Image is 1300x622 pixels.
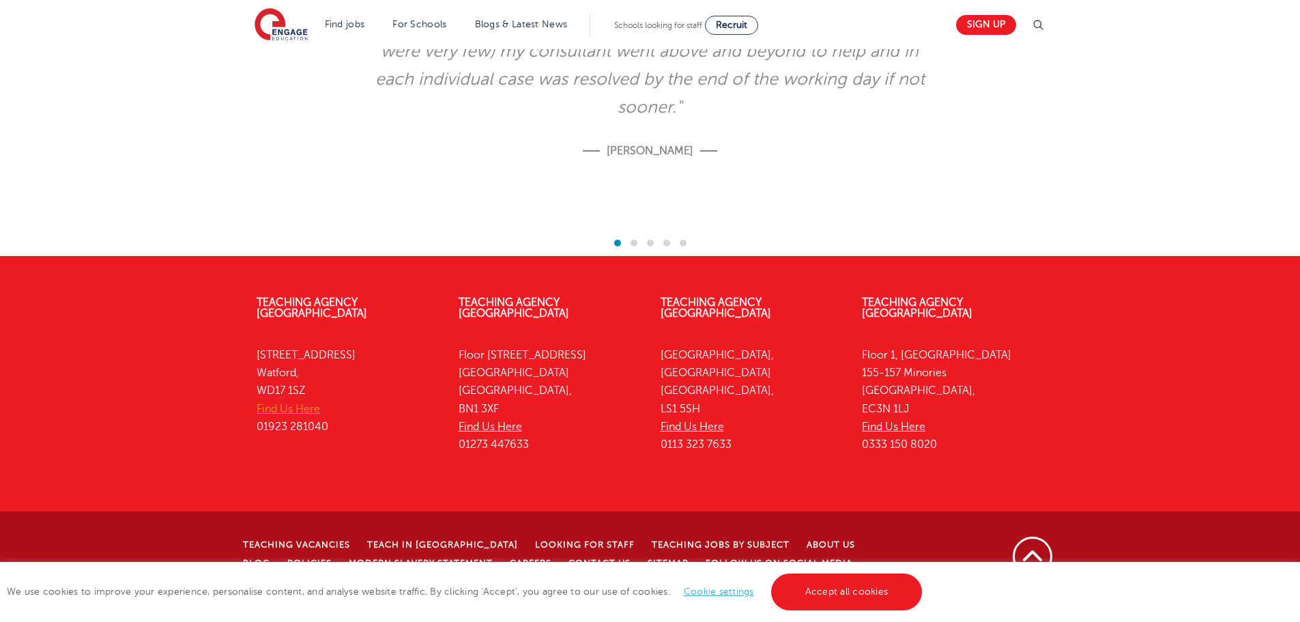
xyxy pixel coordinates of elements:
p: Floor [STREET_ADDRESS] [GEOGRAPHIC_DATA] [GEOGRAPHIC_DATA], BN1 3XF 01273 447633 [459,346,640,454]
p: Floor 1, [GEOGRAPHIC_DATA] 155-157 Minories [GEOGRAPHIC_DATA], EC3N 1LJ 0333 150 8020 [862,346,1043,454]
span: Schools looking for staff [614,20,702,30]
a: Careers [510,559,551,568]
a: Teaching Agency [GEOGRAPHIC_DATA] [257,296,367,320]
a: Teach in [GEOGRAPHIC_DATA] [367,540,518,550]
a: Follow us on Social Media [706,559,852,568]
a: Sign up [956,15,1016,35]
a: Looking for staff [535,540,635,550]
a: Contact Us [568,559,631,568]
a: Recruit [705,16,758,35]
p: [GEOGRAPHIC_DATA], [GEOGRAPHIC_DATA] [GEOGRAPHIC_DATA], LS1 5SH 0113 323 7633 [661,346,842,454]
a: Accept all cookies [771,574,923,610]
p: [STREET_ADDRESS] Watford, WD17 1SZ 01923 281040 [257,346,438,436]
a: Teaching jobs by subject [652,540,790,550]
a: About Us [807,540,855,550]
a: Teaching Agency [GEOGRAPHIC_DATA] [862,296,972,320]
span: We use cookies to improve your experience, personalise content, and analyse website traffic. By c... [7,586,925,597]
a: Teaching Agency [GEOGRAPHIC_DATA] [459,296,569,320]
a: Modern Slavery Statement [349,559,493,568]
a: Find Us Here [459,421,522,433]
a: Sitemap [648,559,689,568]
a: Find Us Here [862,421,925,433]
p: [PERSON_NAME] [583,142,717,160]
a: Find jobs [325,19,365,29]
a: Policies [287,559,332,568]
a: Teaching Agency [GEOGRAPHIC_DATA] [661,296,771,320]
a: Blogs & Latest News [475,19,568,29]
a: Find Us Here [257,403,320,415]
img: Engage Education [255,8,308,42]
a: Find Us Here [661,421,724,433]
a: Cookie settings [684,586,754,597]
a: For Schools [392,19,446,29]
a: Blog [243,559,270,568]
a: Teaching Vacancies [243,540,350,550]
span: Recruit [716,20,747,30]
